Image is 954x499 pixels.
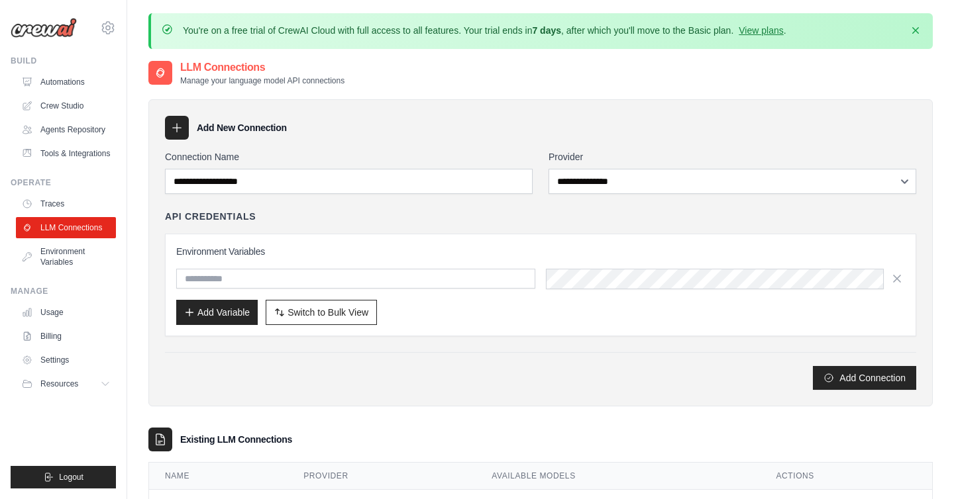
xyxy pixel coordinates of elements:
h4: API Credentials [165,210,256,223]
strong: 7 days [532,25,561,36]
th: Name [149,463,288,490]
div: Manage [11,286,116,296]
span: Resources [40,379,78,389]
h2: LLM Connections [180,60,344,75]
th: Actions [760,463,932,490]
p: You're on a free trial of CrewAI Cloud with full access to all features. Your trial ends in , aft... [183,24,786,37]
a: Automations [16,71,116,93]
a: Usage [16,302,116,323]
label: Provider [549,150,916,163]
button: Resources [16,373,116,394]
a: View plans [739,25,783,36]
a: Billing [16,326,116,347]
div: Operate [11,177,116,188]
a: Crew Studio [16,95,116,116]
button: Add Variable [176,300,258,325]
span: Switch to Bulk View [288,306,368,319]
img: Logo [11,18,77,38]
p: Manage your language model API connections [180,75,344,86]
a: Environment Variables [16,241,116,273]
th: Provider [288,463,476,490]
a: Settings [16,349,116,371]
h3: Add New Connection [197,121,287,134]
a: Agents Repository [16,119,116,140]
div: Build [11,56,116,66]
a: Traces [16,193,116,214]
h3: Environment Variables [176,245,905,258]
button: Switch to Bulk View [266,300,377,325]
label: Connection Name [165,150,533,163]
h3: Existing LLM Connections [180,433,292,446]
a: Tools & Integrations [16,143,116,164]
button: Add Connection [813,366,916,390]
th: Available Models [476,463,760,490]
a: LLM Connections [16,217,116,238]
button: Logout [11,466,116,488]
span: Logout [59,472,83,482]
